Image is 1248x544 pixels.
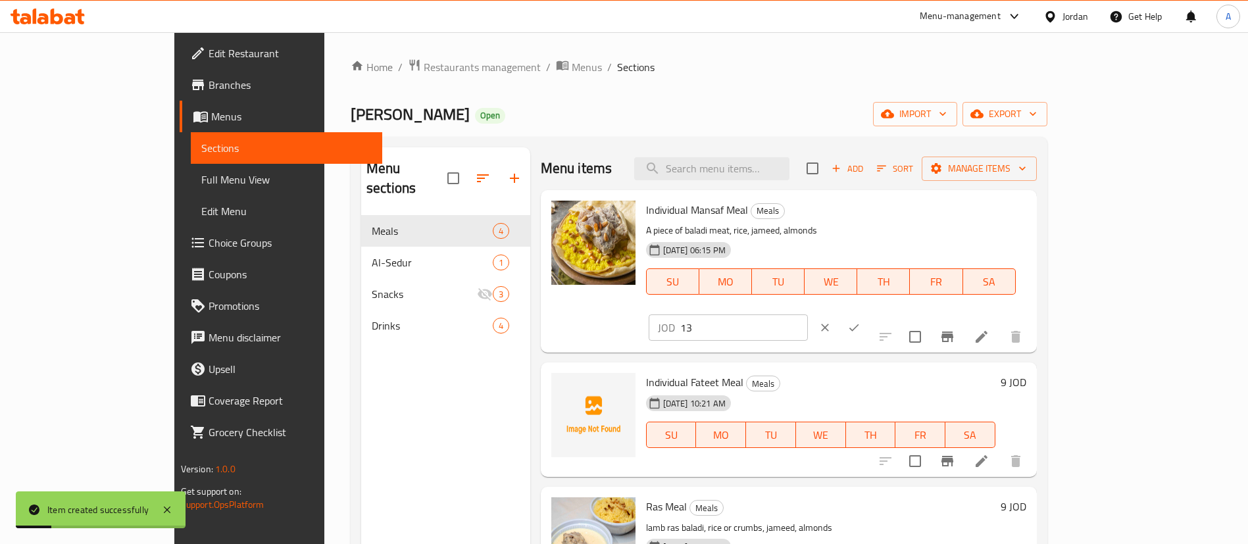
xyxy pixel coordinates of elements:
div: Al-Sedur1 [361,247,530,278]
span: Promotions [209,298,372,314]
div: items [493,223,509,239]
span: Individual Mansaf Meal [646,200,748,220]
div: Open [475,108,505,124]
h2: Menu items [541,159,612,178]
h6: 9 JOD [1001,373,1026,391]
a: Menu disclaimer [180,322,383,353]
button: SU [646,422,697,448]
div: Menu-management [920,9,1001,24]
button: Manage items [922,157,1037,181]
a: Edit menu item [974,453,989,469]
span: Select section [799,155,826,182]
img: Individual Mansaf Meal [551,201,636,285]
button: TH [857,268,910,295]
span: Menu disclaimer [209,330,372,345]
span: Menus [572,59,602,75]
button: WE [796,422,846,448]
p: JOD [658,320,675,335]
li: / [607,59,612,75]
h2: Menu sections [366,159,447,198]
button: Branch-specific-item [932,445,963,477]
span: Sort items [868,159,922,179]
button: Branch-specific-item [932,321,963,353]
button: MO [696,422,746,448]
span: Edit Menu [201,203,372,219]
div: Drinks4 [361,310,530,341]
a: Choice Groups [180,227,383,259]
span: Select to update [901,323,929,351]
span: Meals [690,501,723,516]
span: Coverage Report [209,393,372,408]
span: Individual Fateet Meal [646,372,743,392]
span: [DATE] 10:21 AM [658,397,731,410]
button: SU [646,268,699,295]
span: 1.0.0 [216,460,236,478]
button: SA [963,268,1016,295]
a: Sections [191,132,383,164]
div: Meals [372,223,493,239]
span: Manage items [932,161,1026,177]
h6: 9 JOD [1001,497,1026,516]
div: Meals [751,203,785,219]
div: Jordan [1062,9,1088,24]
div: Meals [689,500,724,516]
span: import [884,106,947,122]
span: [PERSON_NAME] [351,99,470,129]
span: Choice Groups [209,235,372,251]
li: / [546,59,551,75]
a: Edit menu item [974,329,989,345]
span: Al-Sedur [372,255,493,270]
span: Sort sections [467,162,499,194]
svg: Inactive section [477,286,493,302]
nav: breadcrumb [351,59,1047,76]
span: export [973,106,1037,122]
button: export [962,102,1047,126]
a: Menus [556,59,602,76]
span: Restaurants management [424,59,541,75]
div: items [493,286,509,302]
span: 4 [493,320,509,332]
button: FR [910,268,962,295]
input: Please enter price [680,314,808,341]
span: 4 [493,225,509,237]
span: FR [915,272,957,291]
span: TU [757,272,799,291]
span: MO [705,272,747,291]
button: WE [805,268,857,295]
button: TH [846,422,896,448]
div: Snacks [372,286,477,302]
span: Meals [751,203,784,218]
button: Add [826,159,868,179]
button: clear [811,313,839,342]
span: Add [830,161,865,176]
span: A [1226,9,1231,24]
span: SA [951,426,990,445]
span: FR [901,426,940,445]
span: Full Menu View [201,172,372,187]
div: Item created successfully [47,503,149,517]
button: delete [1000,445,1032,477]
span: Branches [209,77,372,93]
span: Select to update [901,447,929,475]
span: WE [810,272,852,291]
span: SU [652,272,694,291]
button: ok [839,313,868,342]
span: Open [475,110,505,121]
span: Menus [211,109,372,124]
p: lamb ras baladi, rice or crumbs, jameed, almonds [646,520,995,536]
a: Edit Menu [191,195,383,227]
span: TH [851,426,891,445]
button: TU [746,422,796,448]
span: Select all sections [439,164,467,192]
div: Meals4 [361,215,530,247]
span: Add item [826,159,868,179]
button: delete [1000,321,1032,353]
a: Promotions [180,290,383,322]
span: Sort [877,161,913,176]
span: Coupons [209,266,372,282]
input: search [634,157,789,180]
a: Edit Restaurant [180,37,383,69]
div: Snacks3 [361,278,530,310]
span: Sections [617,59,655,75]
